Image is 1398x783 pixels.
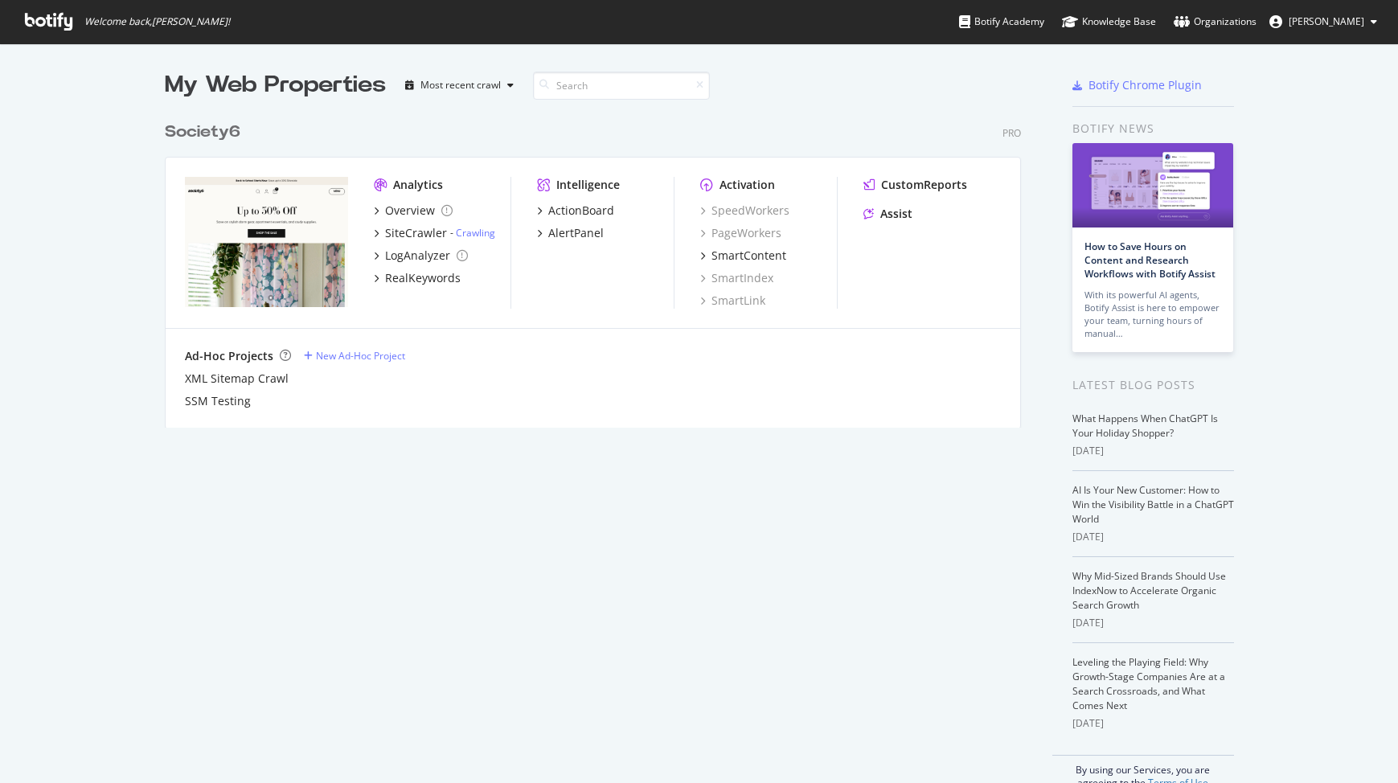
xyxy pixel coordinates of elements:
[1072,483,1234,526] a: AI Is Your New Customer: How to Win the Visibility Battle in a ChatGPT World
[185,348,273,364] div: Ad-Hoc Projects
[700,270,773,286] a: SmartIndex
[700,248,786,264] a: SmartContent
[863,177,967,193] a: CustomReports
[374,270,461,286] a: RealKeywords
[1072,412,1218,440] a: What Happens When ChatGPT Is Your Holiday Shopper?
[881,177,967,193] div: CustomReports
[165,121,247,144] a: Society6
[374,203,453,219] a: Overview
[880,206,912,222] div: Assist
[1088,77,1202,93] div: Botify Chrome Plugin
[185,177,348,307] img: https://society6.com/
[165,69,386,101] div: My Web Properties
[385,203,435,219] div: Overview
[1072,77,1202,93] a: Botify Chrome Plugin
[1072,655,1225,712] a: Leveling the Playing Field: Why Growth-Stage Companies Are at a Search Crossroads, and What Comes...
[374,248,468,264] a: LogAnalyzer
[1072,569,1226,612] a: Why Mid-Sized Brands Should Use IndexNow to Accelerate Organic Search Growth
[1072,530,1234,544] div: [DATE]
[420,80,501,90] div: Most recent crawl
[1072,120,1234,137] div: Botify news
[393,177,443,193] div: Analytics
[959,14,1044,30] div: Botify Academy
[719,177,775,193] div: Activation
[399,72,520,98] button: Most recent crawl
[385,270,461,286] div: RealKeywords
[1084,240,1216,281] a: How to Save Hours on Content and Research Workflows with Botify Assist
[700,203,789,219] a: SpeedWorkers
[1289,14,1364,28] span: Kasey Ryan
[700,225,781,241] a: PageWorkers
[1072,444,1234,458] div: [DATE]
[700,293,765,309] a: SmartLink
[1002,126,1021,140] div: Pro
[548,225,604,241] div: AlertPanel
[450,226,495,240] div: -
[165,101,1034,428] div: grid
[385,225,447,241] div: SiteCrawler
[537,203,614,219] a: ActionBoard
[84,15,230,28] span: Welcome back, [PERSON_NAME] !
[1257,9,1390,35] button: [PERSON_NAME]
[165,121,240,144] div: Society6
[304,349,405,363] a: New Ad-Hoc Project
[385,248,450,264] div: LogAnalyzer
[863,206,912,222] a: Assist
[374,225,495,241] a: SiteCrawler- Crawling
[316,349,405,363] div: New Ad-Hoc Project
[1174,14,1257,30] div: Organizations
[548,203,614,219] div: ActionBoard
[556,177,620,193] div: Intelligence
[537,225,604,241] a: AlertPanel
[185,371,289,387] a: XML Sitemap Crawl
[1072,616,1234,630] div: [DATE]
[1072,143,1233,228] img: How to Save Hours on Content and Research Workflows with Botify Assist
[456,226,495,240] a: Crawling
[711,248,786,264] div: SmartContent
[1072,376,1234,394] div: Latest Blog Posts
[1062,14,1156,30] div: Knowledge Base
[1084,289,1221,340] div: With its powerful AI agents, Botify Assist is here to empower your team, turning hours of manual…
[533,72,710,100] input: Search
[1072,716,1234,731] div: [DATE]
[185,393,251,409] a: SSM Testing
